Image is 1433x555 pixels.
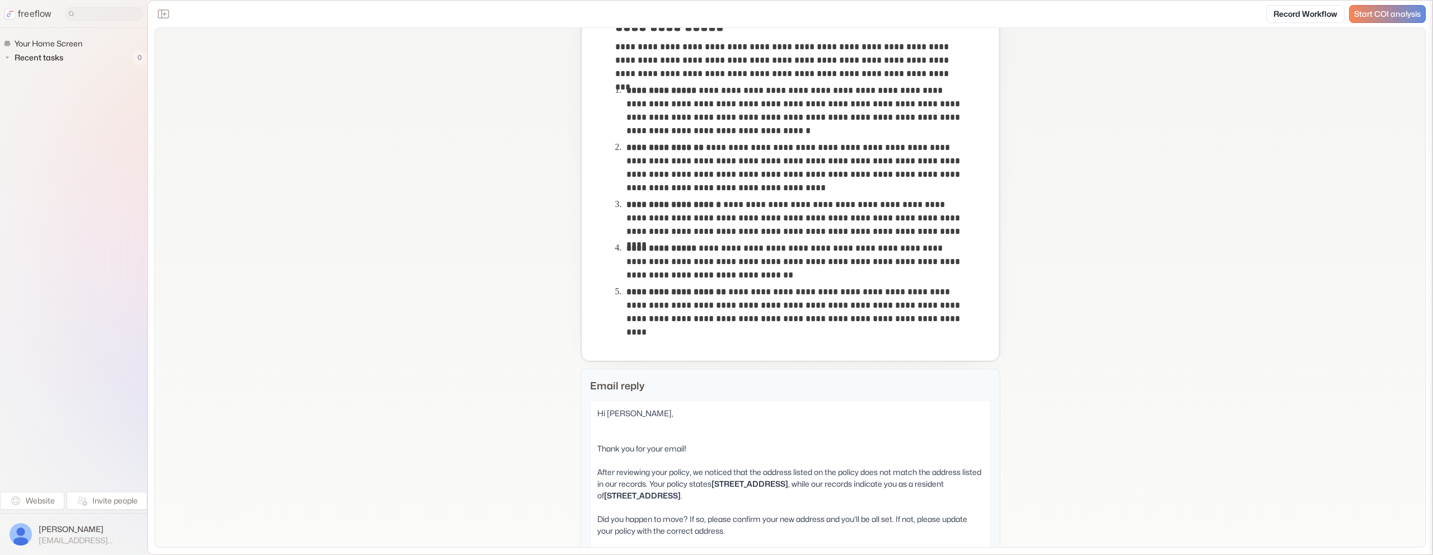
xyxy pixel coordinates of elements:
a: Your Home Screen [3,37,87,50]
p: Email reply [590,378,991,393]
button: Close the sidebar [154,5,172,23]
a: Record Workflow [1266,5,1345,23]
b: [STREET_ADDRESS] [604,491,681,500]
span: 0 [132,50,147,65]
img: profile [10,523,32,545]
span: Recent tasks [12,52,67,63]
button: [PERSON_NAME][EMAIL_ADDRESS][DOMAIN_NAME] [7,520,141,548]
button: Invite people [67,492,147,510]
a: freeflow [4,7,51,21]
b: [STREET_ADDRESS] [711,479,788,488]
span: [PERSON_NAME] [39,524,138,535]
button: Recent tasks [3,51,68,64]
span: Start COI analysis [1354,10,1421,19]
a: Start COI analysis [1349,5,1426,23]
p: freeflow [18,7,51,21]
span: [EMAIL_ADDRESS][DOMAIN_NAME] [39,535,138,545]
span: Your Home Screen [12,38,86,49]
